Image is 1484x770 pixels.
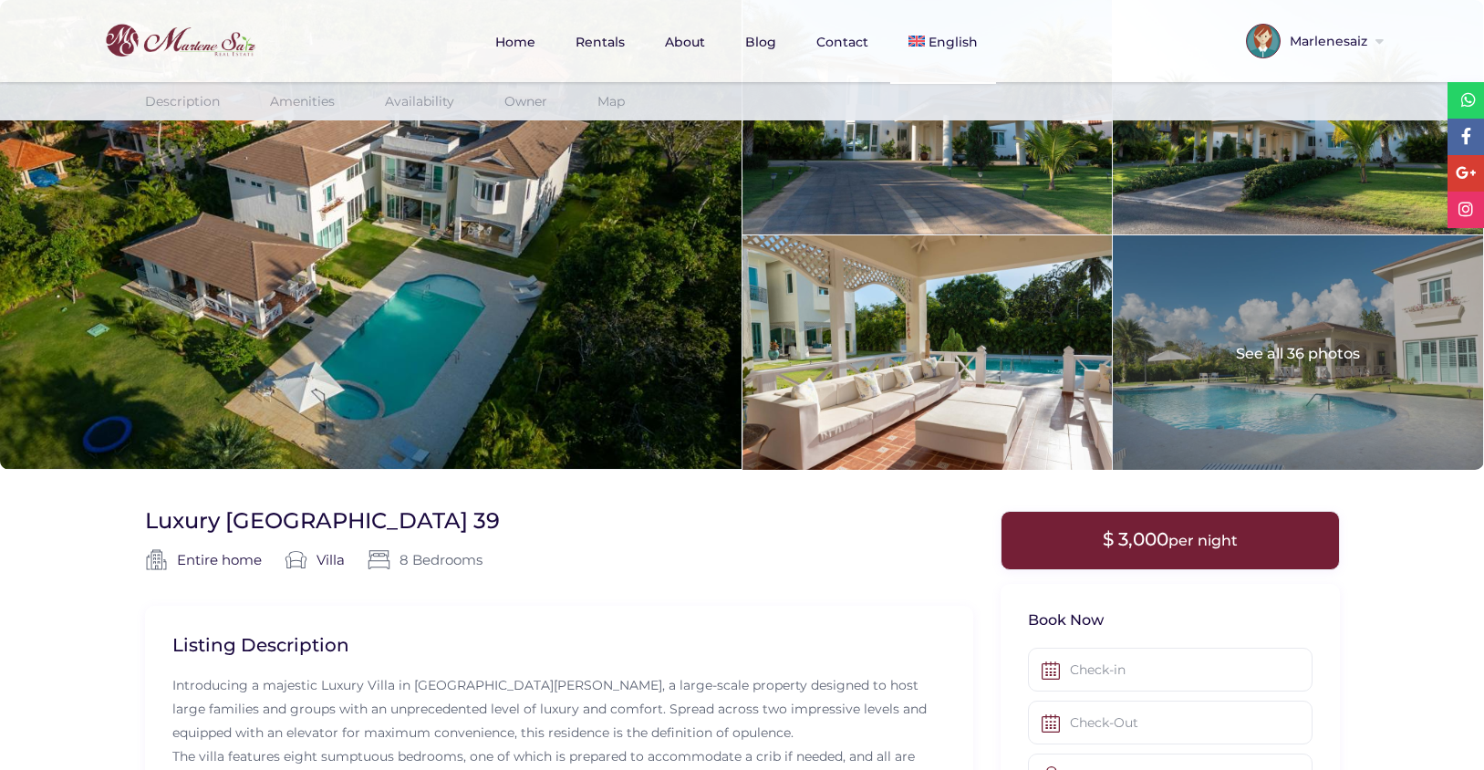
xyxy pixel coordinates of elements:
[172,633,946,657] h2: Listing Description
[385,91,454,111] a: Availability
[1028,648,1313,692] input: Check-in
[1168,532,1238,549] span: per night
[368,548,483,571] span: 8 Bedrooms
[145,506,500,535] h1: Luxury [GEOGRAPHIC_DATA] 39
[78,19,260,62] img: logo
[270,91,335,111] a: Amenities
[317,550,345,570] a: Villa
[1028,611,1313,630] h3: Book Now
[504,91,547,111] a: Owner
[1001,511,1340,569] div: $ 3,000
[145,91,220,111] a: Description
[1028,701,1313,744] input: Check-Out
[929,34,978,50] span: English
[177,550,262,570] a: Entire home
[1281,35,1372,47] span: Marlenesaiz
[597,91,625,111] a: Map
